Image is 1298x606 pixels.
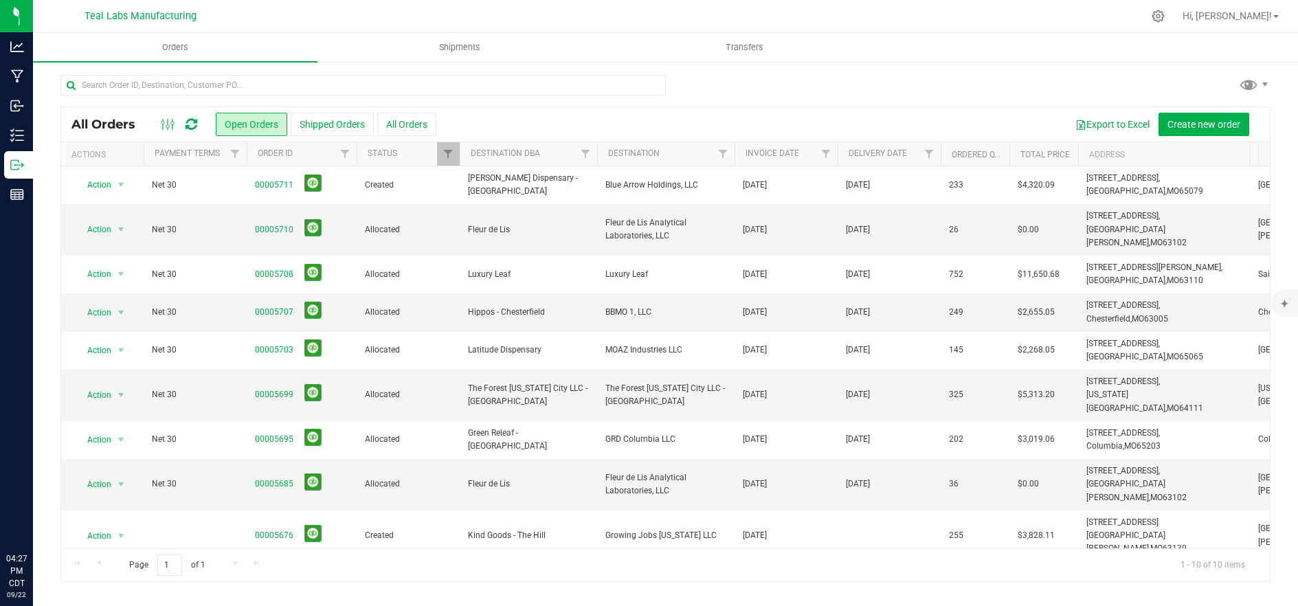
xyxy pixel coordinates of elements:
[113,475,130,494] span: select
[365,478,451,491] span: Allocated
[317,33,602,62] a: Shipments
[949,478,959,491] span: 36
[85,10,197,22] span: Teal Labs Manufacturing
[468,172,589,198] span: [PERSON_NAME] Dispensary - [GEOGRAPHIC_DATA]
[255,306,293,319] a: 00005707
[113,385,130,405] span: select
[10,158,24,172] inline-svg: Outbound
[1167,186,1179,196] span: MO
[1183,10,1272,21] span: Hi, [PERSON_NAME]!
[1144,314,1168,324] span: 63005
[846,268,870,281] span: [DATE]
[1018,478,1039,491] span: $0.00
[605,216,726,243] span: Fleur de Lis Analytical Laboratories, LLC
[368,148,397,158] a: Status
[1086,479,1165,502] span: [GEOGRAPHIC_DATA][PERSON_NAME],
[113,303,130,322] span: select
[75,175,112,194] span: Action
[574,142,597,166] a: Filter
[1018,529,1055,542] span: $3,828.11
[949,268,963,281] span: 752
[1086,211,1160,221] span: [STREET_ADDRESS],
[1167,352,1179,361] span: MO
[377,113,436,136] button: All Orders
[1086,276,1167,285] span: [GEOGRAPHIC_DATA],
[605,179,726,192] span: Blue Arrow Holdings, LLC
[113,220,130,239] span: select
[255,433,293,446] a: 00005695
[75,341,112,360] span: Action
[1159,113,1249,136] button: Create new order
[1020,150,1070,159] a: Total Price
[75,526,112,546] span: Action
[255,268,293,281] a: 00005708
[1132,314,1144,324] span: MO
[113,265,130,284] span: select
[1018,268,1060,281] span: $11,650.68
[255,344,293,357] a: 00005703
[1179,276,1203,285] span: 63110
[60,75,666,96] input: Search Order ID, Destination, Customer PO...
[255,179,293,192] a: 00005711
[255,388,293,401] a: 00005699
[365,223,451,236] span: Allocated
[152,306,238,319] span: Net 30
[365,529,451,542] span: Created
[849,148,907,158] a: Delivery Date
[743,388,767,401] span: [DATE]
[846,433,870,446] span: [DATE]
[152,433,238,446] span: Net 30
[255,223,293,236] a: 00005710
[6,552,27,590] p: 04:27 PM CDT
[1167,119,1240,130] span: Create new order
[605,306,726,319] span: BBMO 1, LLC
[1150,493,1163,502] span: MO
[1163,543,1187,553] span: 63139
[152,223,238,236] span: Net 30
[1086,466,1160,475] span: [STREET_ADDRESS],
[155,148,220,158] a: Payment Terms
[743,478,767,491] span: [DATE]
[75,430,112,449] span: Action
[152,179,238,192] span: Net 30
[468,268,589,281] span: Luxury Leaf
[152,388,238,401] span: Net 30
[1086,339,1160,348] span: [STREET_ADDRESS],
[1150,238,1163,247] span: MO
[144,41,207,54] span: Orders
[846,179,870,192] span: [DATE]
[1086,530,1165,553] span: [GEOGRAPHIC_DATA][PERSON_NAME],
[743,306,767,319] span: [DATE]
[949,306,963,319] span: 249
[1124,441,1137,451] span: MO
[14,496,55,537] iframe: Resource center
[365,344,451,357] span: Allocated
[6,590,27,600] p: 09/22
[1086,377,1160,386] span: [STREET_ADDRESS],
[1086,186,1167,196] span: [GEOGRAPHIC_DATA],
[75,385,112,405] span: Action
[157,554,182,576] input: 1
[468,223,589,236] span: Fleur de Lis
[952,150,1005,159] a: Ordered qty
[71,150,138,159] div: Actions
[1179,186,1203,196] span: 65079
[1170,554,1256,575] span: 1 - 10 of 10 items
[468,382,589,408] span: The Forest [US_STATE] City LLC - [GEOGRAPHIC_DATA]
[224,142,247,166] a: Filter
[10,188,24,201] inline-svg: Reports
[421,41,499,54] span: Shipments
[846,388,870,401] span: [DATE]
[365,268,451,281] span: Allocated
[1167,403,1179,413] span: MO
[1018,223,1039,236] span: $0.00
[949,223,959,236] span: 26
[152,478,238,491] span: Net 30
[10,69,24,83] inline-svg: Manufacturing
[1086,352,1167,361] span: [GEOGRAPHIC_DATA],
[949,388,963,401] span: 325
[258,148,293,158] a: Order ID
[846,478,870,491] span: [DATE]
[1150,543,1163,553] span: MO
[1163,238,1187,247] span: 63102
